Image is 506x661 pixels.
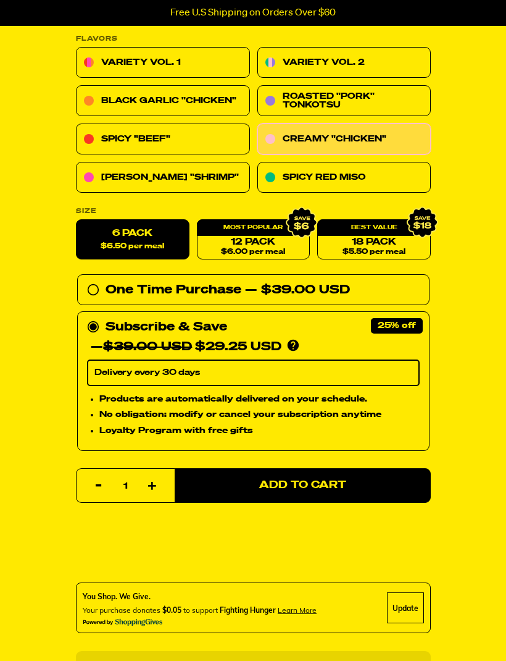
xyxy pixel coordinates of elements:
[183,605,218,615] span: to support
[101,243,164,251] span: $6.50 per meal
[257,86,431,117] a: Roasted "Pork" Tonkotsu
[76,36,431,43] p: Flavors
[170,7,336,19] p: Free U.S Shipping on Orders Over $60
[76,208,431,215] label: Size
[317,220,431,260] a: 18 Pack$5.50 per meal
[76,48,250,78] a: Variety Vol. 1
[76,86,250,117] a: Black Garlic "Chicken"
[99,408,420,422] li: No obligation: modify or cancel your subscription anytime
[245,280,350,300] div: — $39.00 USD
[76,124,250,155] a: Spicy "Beef"
[175,468,431,503] button: Add to Cart
[257,48,431,78] a: Variety Vol. 2
[196,220,310,260] a: 12 Pack$6.00 per meal
[387,592,424,623] div: Update Cause Button
[83,618,163,626] img: Powered By ShoppingGives
[342,248,405,256] span: $5.50 per meal
[257,124,431,155] a: Creamy "Chicken"
[87,360,420,386] select: Subscribe & Save —$39.00 USD$29.25 USD Products are automatically delivered on your schedule. No ...
[76,220,189,260] label: 6 Pack
[278,605,317,615] span: Learn more about donating
[83,591,317,602] div: You Shop. We Give.
[220,605,276,615] span: Fighting Hunger
[84,469,167,503] input: quantity
[103,341,192,353] del: $39.00 USD
[162,605,181,615] span: $0.05
[87,280,420,300] div: One Time Purchase
[99,392,420,406] li: Products are automatically delivered on your schedule.
[91,337,281,357] div: — $29.25 USD
[259,481,346,491] span: Add to Cart
[99,424,420,438] li: Loyalty Program with free gifts
[257,162,431,193] a: Spicy Red Miso
[221,248,285,256] span: $6.00 per meal
[83,605,160,615] span: Your purchase donates
[106,318,227,337] div: Subscribe & Save
[76,162,250,193] a: [PERSON_NAME] "Shrimp"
